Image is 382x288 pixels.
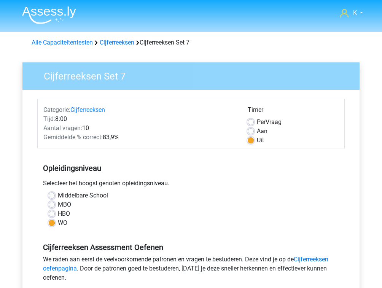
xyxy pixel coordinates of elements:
span: Aantal vragen: [43,124,82,132]
a: K [337,8,366,18]
img: Assessly [22,6,76,24]
h5: Opleidingsniveau [43,161,339,176]
label: Aan [257,127,267,136]
div: Cijferreeksen Set 7 [29,38,353,47]
span: Categorie: [43,106,70,113]
div: Selecteer het hoogst genoten opleidingsniveau. [37,179,345,191]
h3: Cijferreeksen Set 7 [35,67,354,82]
div: Timer [248,105,339,118]
a: Cijferreeksen [100,39,134,46]
span: Tijd: [43,115,55,123]
label: Vraag [257,118,282,127]
span: Per [257,118,266,126]
label: MBO [58,200,71,209]
span: Gemiddelde % correct: [43,134,103,141]
a: Cijferreeksen [70,106,105,113]
div: 8:00 [38,115,242,124]
a: Alle Capaciteitentesten [32,39,93,46]
div: 83,9% [38,133,242,142]
div: 10 [38,124,242,133]
div: We raden aan eerst de veelvoorkomende patronen en vragen te bestuderen. Deze vind je op de . Door... [37,255,345,285]
label: HBO [58,209,70,218]
label: WO [58,218,67,228]
h5: Cijferreeksen Assessment Oefenen [43,243,339,252]
span: K [353,9,357,16]
label: Uit [257,136,264,145]
label: Middelbare School [58,191,108,200]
